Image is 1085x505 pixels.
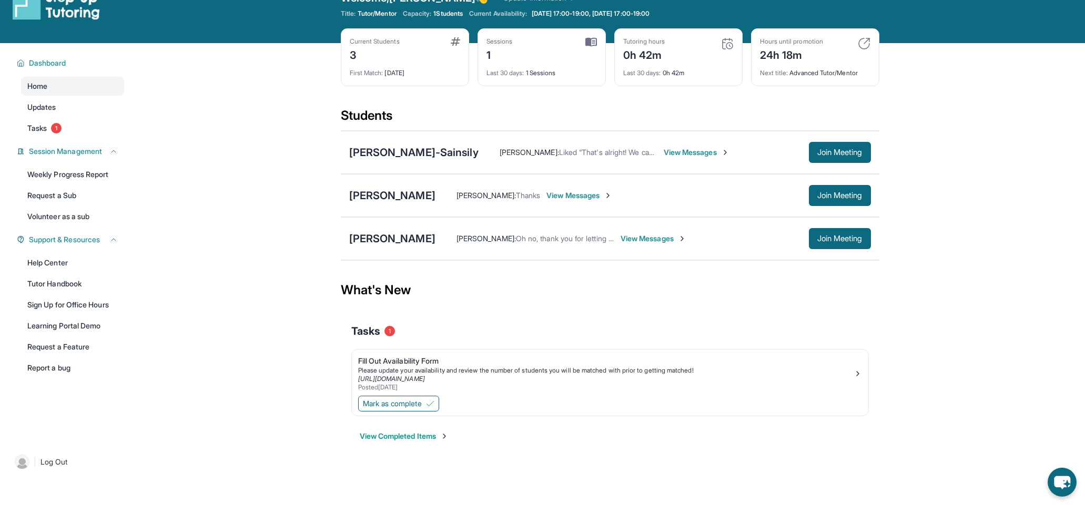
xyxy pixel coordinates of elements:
[604,191,612,200] img: Chevron-Right
[817,192,863,199] span: Join Meeting
[817,235,863,242] span: Join Meeting
[349,188,435,203] div: [PERSON_NAME]
[358,356,854,366] div: Fill Out Availability Form
[585,37,597,47] img: card
[341,107,879,130] div: Students
[403,9,432,18] span: Capacity:
[486,37,513,46] div: Sessions
[532,9,650,18] span: [DATE] 17:00-19:00, [DATE] 17:00-19:00
[21,295,124,314] a: Sign Up for Office Hours
[451,37,460,46] img: card
[623,46,665,63] div: 0h 42m
[21,77,124,96] a: Home
[21,337,124,356] a: Request a Feature
[21,274,124,293] a: Tutor Handbook
[559,148,701,157] span: Liked “That's alright! We can work it out. :)”
[358,383,854,391] div: Posted [DATE]
[760,69,788,77] span: Next title :
[27,102,56,112] span: Updates
[21,358,124,377] a: Report a bug
[350,37,400,46] div: Current Students
[858,37,870,50] img: card
[29,58,66,68] span: Dashboard
[664,147,729,158] span: View Messages
[433,9,463,18] span: 1 Students
[486,69,524,77] span: Last 30 days :
[516,191,540,200] span: Thanks
[349,231,435,246] div: [PERSON_NAME]
[360,431,449,441] button: View Completed Items
[21,207,124,226] a: Volunteer as a sub
[350,69,383,77] span: First Match :
[350,46,400,63] div: 3
[27,123,47,133] span: Tasks
[349,145,479,160] div: [PERSON_NAME]-Sainsily
[25,234,118,245] button: Support & Resources
[809,142,871,163] button: Join Meeting
[500,148,559,157] span: [PERSON_NAME] :
[27,81,47,91] span: Home
[350,63,460,77] div: [DATE]
[21,316,124,335] a: Learning Portal Demo
[486,63,597,77] div: 1 Sessions
[1048,468,1077,497] button: chat-button
[341,267,879,313] div: What's New
[21,186,124,205] a: Request a Sub
[358,366,854,375] div: Please update your availability and review the number of students you will be matched with prior ...
[516,234,641,243] span: Oh no, thank you for letting me know,
[621,233,686,244] span: View Messages
[486,46,513,63] div: 1
[11,450,124,473] a: |Log Out
[546,190,612,201] span: View Messages
[21,165,124,184] a: Weekly Progress Report
[817,149,863,156] span: Join Meeting
[623,37,665,46] div: Tutoring hours
[352,349,868,394] a: Fill Out Availability FormPlease update your availability and review the number of students you w...
[457,191,516,200] span: [PERSON_NAME] :
[358,9,397,18] span: Tutor/Mentor
[457,234,516,243] span: [PERSON_NAME] :
[760,37,823,46] div: Hours until promotion
[623,63,734,77] div: 0h 42m
[363,398,422,409] span: Mark as complete
[341,9,356,18] span: Title:
[21,98,124,117] a: Updates
[15,455,29,469] img: user-img
[21,253,124,272] a: Help Center
[623,69,661,77] span: Last 30 days :
[21,119,124,138] a: Tasks1
[530,9,652,18] a: [DATE] 17:00-19:00, [DATE] 17:00-19:00
[721,37,734,50] img: card
[426,399,434,408] img: Mark as complete
[760,46,823,63] div: 24h 18m
[29,234,100,245] span: Support & Resources
[678,234,686,243] img: Chevron-Right
[358,375,425,383] a: [URL][DOMAIN_NAME]
[25,146,118,157] button: Session Management
[809,228,871,249] button: Join Meeting
[721,148,729,157] img: Chevron-Right
[51,123,62,133] span: 1
[760,63,870,77] div: Advanced Tutor/Mentor
[29,146,102,157] span: Session Management
[384,326,395,336] span: 1
[351,324,380,338] span: Tasks
[34,456,36,468] span: |
[40,457,68,467] span: Log Out
[469,9,527,18] span: Current Availability:
[358,396,439,411] button: Mark as complete
[809,185,871,206] button: Join Meeting
[25,58,118,68] button: Dashboard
